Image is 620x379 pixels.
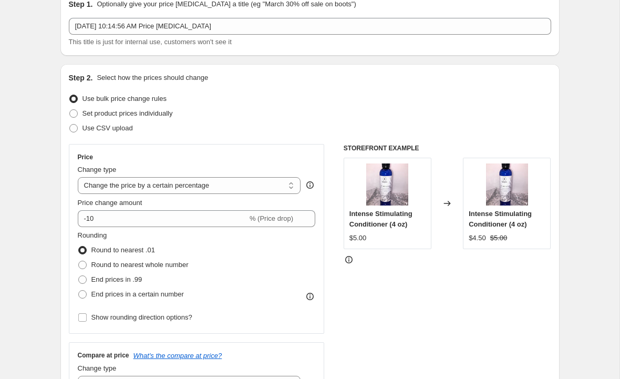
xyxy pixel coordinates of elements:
[82,124,133,132] span: Use CSV upload
[69,38,232,46] span: This title is just for internal use, customers won't see it
[78,210,247,227] input: -15
[91,290,184,298] span: End prices in a certain number
[349,233,367,243] div: $5.00
[133,352,222,360] button: What's the compare at price?
[349,210,412,228] span: Intense Stimulating Conditioner (4 oz)
[344,144,551,152] h6: STOREFRONT EXAMPLE
[91,261,189,269] span: Round to nearest whole number
[78,231,107,239] span: Rounding
[91,246,155,254] span: Round to nearest .01
[69,18,551,35] input: 30% off holiday sale
[486,163,528,206] img: IMG_5414_80x.jpg
[91,275,142,283] span: End prices in .99
[469,233,486,243] div: $4.50
[250,214,293,222] span: % (Price drop)
[91,313,192,321] span: Show rounding direction options?
[78,166,117,173] span: Change type
[78,364,117,372] span: Change type
[490,233,508,243] strike: $5.00
[366,163,408,206] img: IMG_5414_80x.jpg
[469,210,532,228] span: Intense Stimulating Conditioner (4 oz)
[78,153,93,161] h3: Price
[78,199,142,207] span: Price change amount
[78,351,129,360] h3: Compare at price
[305,180,315,190] div: help
[69,73,93,83] h2: Step 2.
[82,109,173,117] span: Set product prices individually
[82,95,167,103] span: Use bulk price change rules
[97,73,208,83] p: Select how the prices should change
